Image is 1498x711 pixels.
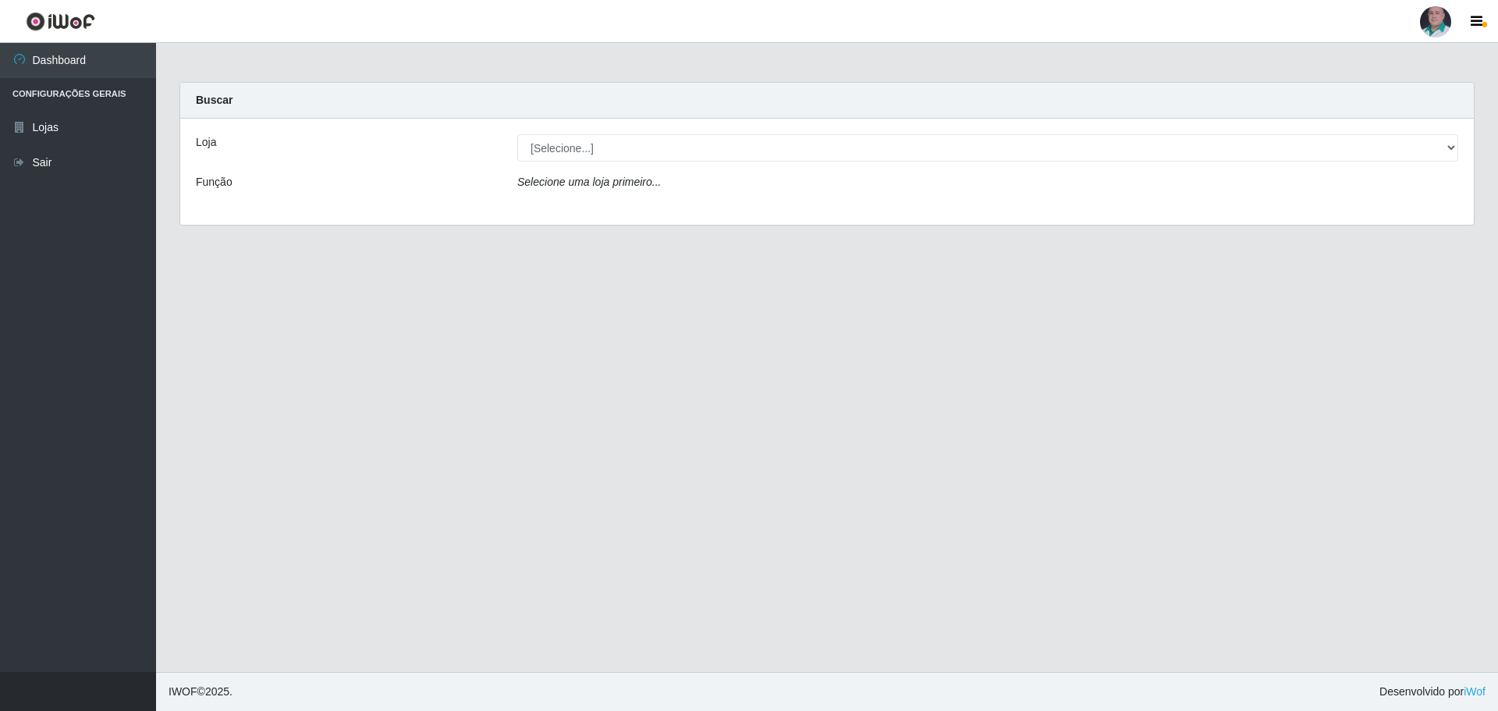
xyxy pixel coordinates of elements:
[196,174,233,190] label: Função
[169,684,233,700] span: © 2025 .
[169,685,197,698] span: IWOF
[1379,684,1486,700] span: Desenvolvido por
[196,94,233,106] strong: Buscar
[26,12,95,31] img: CoreUI Logo
[1464,685,1486,698] a: iWof
[517,176,661,188] i: Selecione uma loja primeiro...
[196,134,216,151] label: Loja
